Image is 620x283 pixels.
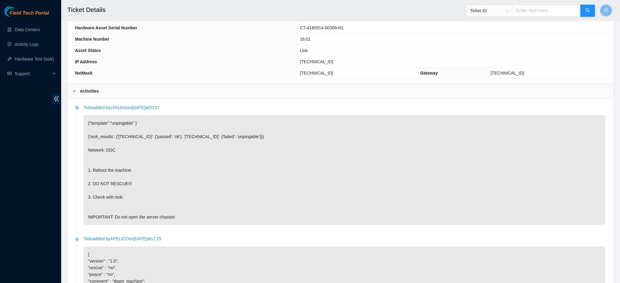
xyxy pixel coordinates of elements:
[15,57,54,61] a: Hardware Test (isok)
[75,48,101,53] span: Asset Status
[75,59,97,64] span: IP Address
[7,72,12,76] span: read
[491,71,524,75] span: [TECHNICAL_ID]
[300,37,311,42] span: 16:01
[84,115,606,225] p: {"template":"unpingable" } {'isok_results': {'[TECHNICAL_ID]': {'passed': 'ok'}, '[TECHNICAL_ID]'...
[300,71,333,75] span: [TECHNICAL_ID]
[600,4,612,17] button: R
[75,25,137,30] span: Hardware Asset Serial Number
[68,84,614,98] div: Activities
[84,236,606,242] p: Todo added by APELICO on [DATE] at 17:25
[512,5,581,17] input: Enter text here...
[72,89,76,93] span: right
[15,42,39,47] a: Activity Logs
[420,71,438,75] span: Gateway
[75,71,93,75] span: NetMask
[300,59,333,64] span: [TECHNICAL_ID]
[581,5,595,17] button: search
[52,93,61,105] span: double-left
[300,25,344,30] span: CT-4180914-00309-N1
[5,6,31,17] img: Akamai Technologies
[15,27,40,32] a: Data Centers
[75,37,110,42] span: Machine Number
[10,10,49,16] span: Field Tech Portal
[300,48,308,53] span: Live
[5,11,49,19] a: Akamai TechnologiesField Tech Portal
[470,6,509,15] span: Ticket ID
[80,88,99,94] b: Activities
[604,7,608,14] span: R
[585,8,590,14] span: search
[84,104,606,111] p: Todo added by LROJAS on [DATE] at 20:57
[15,68,51,80] span: Support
